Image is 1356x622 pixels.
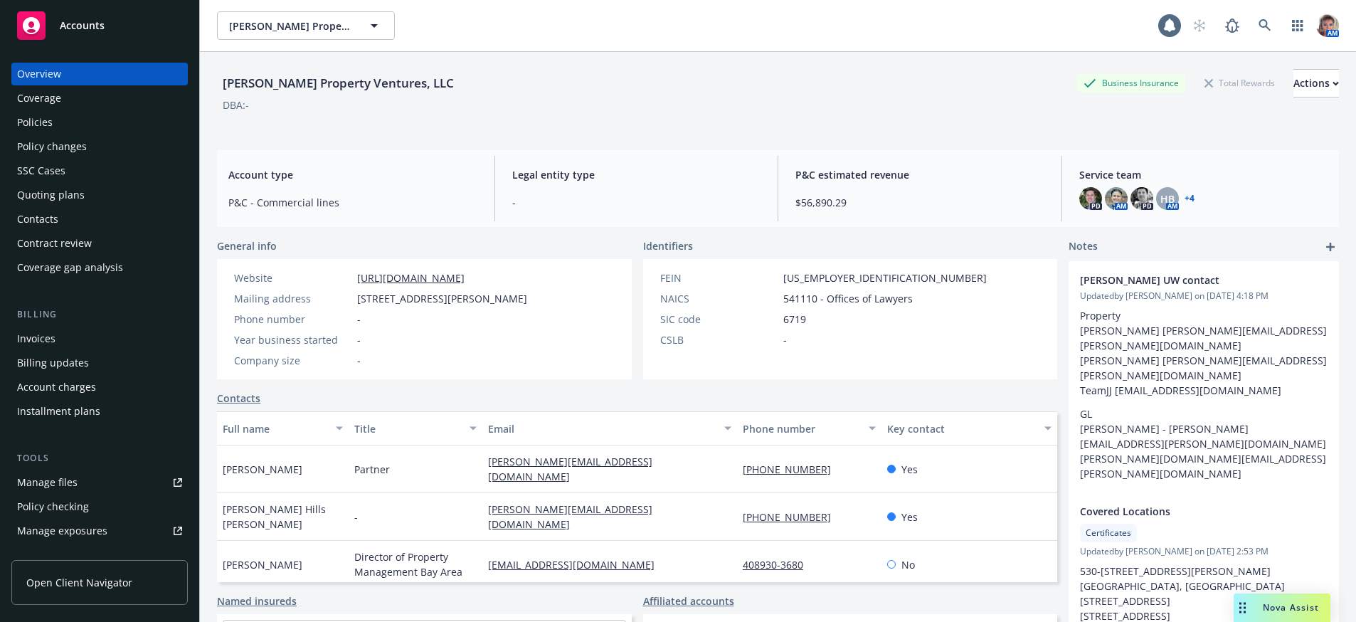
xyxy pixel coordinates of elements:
span: Certificates [1086,527,1131,539]
span: [PERSON_NAME] Hills [PERSON_NAME] [223,502,343,532]
div: Coverage [17,87,61,110]
a: Switch app [1283,11,1312,40]
a: [URL][DOMAIN_NAME] [357,271,465,285]
div: Billing updates [17,352,89,374]
a: Coverage gap analysis [11,256,188,279]
div: CSLB [660,332,778,347]
span: - [512,195,761,210]
span: Identifiers [643,238,693,253]
a: Policy changes [11,135,188,158]
a: Quoting plans [11,184,188,206]
div: Policies [17,111,53,134]
img: photo [1105,187,1128,210]
span: No [901,557,915,572]
a: Contract review [11,232,188,255]
div: Phone number [234,312,351,327]
a: [PERSON_NAME][EMAIL_ADDRESS][DOMAIN_NAME] [488,502,652,531]
a: Contacts [217,391,260,406]
div: Manage exposures [17,520,107,542]
div: Drag to move [1234,594,1251,622]
div: Coverage gap analysis [17,256,123,279]
img: photo [1130,187,1153,210]
button: Full name [217,411,349,446]
span: $56,890.29 [795,195,1044,210]
span: Open Client Navigator [26,575,132,590]
span: Manage exposures [11,520,188,542]
a: add [1322,238,1339,255]
div: Phone number [743,421,861,436]
span: 541110 - Offices of Lawyers [783,291,913,306]
div: Actions [1293,70,1339,97]
a: [PERSON_NAME][EMAIL_ADDRESS][DOMAIN_NAME] [488,455,652,483]
div: DBA: - [223,97,249,112]
span: Director of Property Management Bay Area [354,549,477,579]
span: - [357,312,361,327]
div: Contacts [17,208,58,231]
div: Contract review [17,232,92,255]
div: Policy changes [17,135,87,158]
div: SIC code [660,312,778,327]
a: Named insureds [217,594,297,608]
a: [EMAIL_ADDRESS][DOMAIN_NAME] [488,558,666,571]
a: Affiliated accounts [643,594,734,608]
span: Yes [901,510,918,525]
div: FEIN [660,270,778,285]
span: [PERSON_NAME] [223,462,302,477]
span: Legal entity type [512,167,761,182]
a: Installment plans [11,400,188,423]
a: Overview [11,63,188,85]
a: Billing updates [11,352,188,374]
a: Search [1251,11,1279,40]
div: Total Rewards [1197,74,1282,92]
a: Policy checking [11,495,188,518]
div: Key contact [887,421,1036,436]
button: Phone number [737,411,882,446]
span: 6719 [783,312,806,327]
span: Account type [228,167,477,182]
div: Account charges [17,376,96,399]
div: SSC Cases [17,159,65,182]
p: Property [PERSON_NAME] [PERSON_NAME][EMAIL_ADDRESS][PERSON_NAME][DOMAIN_NAME] [PERSON_NAME] [PERS... [1080,308,1328,398]
a: Accounts [11,6,188,46]
div: Title [354,421,461,436]
span: Service team [1079,167,1328,182]
div: Company size [234,353,351,368]
span: HB [1160,191,1175,206]
span: Partner [354,462,390,477]
button: Nova Assist [1234,594,1330,622]
span: - [357,353,361,368]
a: +4 [1185,194,1195,203]
a: Invoices [11,327,188,350]
span: Covered Locations [1080,504,1291,519]
div: Email [488,421,716,436]
a: Report a Bug [1218,11,1246,40]
span: - [354,510,358,525]
div: Website [234,270,351,285]
div: Overview [17,63,61,85]
a: Manage files [11,471,188,494]
img: photo [1079,187,1102,210]
span: [STREET_ADDRESS][PERSON_NAME] [357,291,527,306]
a: Account charges [11,376,188,399]
span: Updated by [PERSON_NAME] on [DATE] 4:18 PM [1080,290,1328,302]
button: Email [482,411,737,446]
div: Business Insurance [1076,74,1186,92]
span: General info [217,238,277,253]
div: Policy checking [17,495,89,518]
span: [PERSON_NAME] [223,557,302,572]
a: SSC Cases [11,159,188,182]
a: Contacts [11,208,188,231]
span: Nova Assist [1263,601,1319,613]
div: Installment plans [17,400,100,423]
span: [PERSON_NAME] UW contact [1080,273,1291,288]
div: [PERSON_NAME] Property Ventures, LLC [217,74,460,93]
p: GL [PERSON_NAME] - [PERSON_NAME][EMAIL_ADDRESS][PERSON_NAME][DOMAIN_NAME] [PERSON_NAME][DOMAIN_NA... [1080,406,1328,481]
a: Coverage [11,87,188,110]
span: Updated by [PERSON_NAME] on [DATE] 2:53 PM [1080,545,1328,558]
a: Manage certificates [11,544,188,566]
div: NAICS [660,291,778,306]
span: Accounts [60,20,105,31]
span: P&C estimated revenue [795,167,1044,182]
div: Mailing address [234,291,351,306]
div: Invoices [17,327,55,350]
